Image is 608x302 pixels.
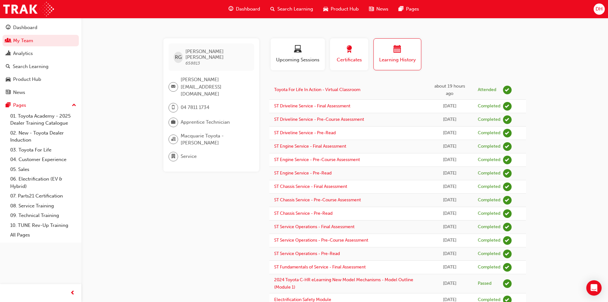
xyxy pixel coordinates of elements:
span: learningRecordVerb_COMPLETE-icon [503,223,512,231]
a: 05. Sales [8,165,79,174]
span: learningRecordVerb_ATTEND-icon [503,86,512,94]
a: search-iconSearch Learning [265,3,318,16]
a: All Pages [8,230,79,240]
div: Open Intercom Messenger [586,280,602,296]
span: news-icon [6,90,11,96]
div: News [13,89,25,96]
span: department-icon [171,152,176,161]
div: Fri Aug 22 2025 09:33:14 GMT+1000 (Australian Eastern Standard Time) [432,183,468,190]
div: Dashboard [13,24,37,31]
a: ST Driveline Service - Pre-Read [274,130,336,136]
span: search-icon [270,5,275,13]
span: learningRecordVerb_COMPLETE-icon [503,209,512,218]
div: Completed [478,117,500,123]
div: Fri Aug 22 2025 10:03:15 GMT+1000 (Australian Eastern Standard Time) [432,129,468,137]
span: guage-icon [229,5,233,13]
div: Fri Aug 22 2025 10:01:17 GMT+1000 (Australian Eastern Standard Time) [432,143,468,150]
span: calendar-icon [394,45,401,54]
span: laptop-icon [294,45,302,54]
div: Tue Aug 19 2025 10:14:06 GMT+1000 (Australian Eastern Standard Time) [432,280,468,287]
span: learningRecordVerb_COMPLETE-icon [503,236,512,245]
button: Pages [3,99,79,111]
div: Fri Aug 22 2025 09:12:16 GMT+1000 (Australian Eastern Standard Time) [432,210,468,217]
button: Learning History [373,38,421,70]
div: Fri Aug 22 2025 09:10:58 GMT+1000 (Australian Eastern Standard Time) [432,223,468,231]
span: [PERSON_NAME][EMAIL_ADDRESS][DOMAIN_NAME] [181,76,249,98]
div: Pages [13,102,26,109]
a: 10. TUNE Rev-Up Training [8,221,79,230]
span: Search Learning [277,5,313,13]
a: 03. Toyota For Life [8,145,79,155]
div: Fri Aug 22 2025 09:36:33 GMT+1000 (Australian Eastern Standard Time) [432,170,468,177]
a: 01. Toyota Academy - 2025 Dealer Training Catalogue [8,111,79,128]
div: Completed [478,103,500,109]
span: award-icon [345,45,353,54]
span: learningRecordVerb_COMPLETE-icon [503,156,512,164]
button: DH [594,4,605,15]
a: car-iconProduct Hub [318,3,364,16]
button: Certificates [330,38,368,70]
a: Analytics [3,48,79,59]
span: car-icon [323,5,328,13]
a: ST Service Operations - Pre-Read [274,251,340,256]
span: Service [181,153,197,160]
button: DashboardMy TeamAnalyticsSearch LearningProduct HubNews [3,20,79,99]
span: Product Hub [331,5,359,13]
div: Completed [478,197,500,203]
span: pages-icon [6,103,11,108]
a: ST Chassis Service - Pre-Read [274,211,333,216]
a: News [3,87,79,98]
span: learningRecordVerb_COMPLETE-icon [503,102,512,111]
span: learningRecordVerb_COMPLETE-icon [503,129,512,137]
button: Upcoming Sessions [271,38,325,70]
a: ST Chassis Service - Pre-Course Assessment [274,197,361,203]
a: 08. Service Training [8,201,79,211]
div: Fri Aug 22 2025 10:12:54 GMT+1000 (Australian Eastern Standard Time) [432,116,468,123]
span: learningRecordVerb_COMPLETE-icon [503,196,512,205]
a: 04. Customer Experience [8,155,79,165]
div: Search Learning [13,63,49,70]
span: car-icon [6,77,11,82]
a: 2024 Toyota C-HR eLearning New Model Mechanisms - Model Outline (Module 1) [274,277,413,290]
a: 06. Electrification (EV & Hybrid) [8,174,79,191]
span: pages-icon [399,5,403,13]
div: Analytics [13,50,33,57]
span: up-icon [72,101,76,110]
a: Toyota For Life In Action - Virtual Classroom [274,87,360,92]
div: Passed [478,281,492,287]
div: Fri Aug 22 2025 08:41:42 GMT+1000 (Australian Eastern Standard Time) [432,250,468,258]
span: news-icon [369,5,374,13]
span: people-icon [6,38,11,44]
div: Completed [478,211,500,217]
a: Dashboard [3,22,79,34]
a: 09. Technical Training [8,211,79,221]
span: RG [175,54,182,61]
div: Attended [478,87,496,93]
span: learningRecordVerb_COMPLETE-icon [503,115,512,124]
span: DH [596,5,603,13]
a: news-iconNews [364,3,394,16]
div: Completed [478,237,500,244]
a: My Team [3,35,79,47]
span: 658813 [185,60,200,66]
div: Wed Sep 24 2025 15:00:00 GMT+1000 (Australian Eastern Standard Time) [432,83,468,97]
a: ST Engine Service - Pre-Read [274,170,332,176]
a: pages-iconPages [394,3,424,16]
div: Completed [478,224,500,230]
span: learningRecordVerb_PASS-icon [503,279,512,288]
a: 02. New - Toyota Dealer Induction [8,128,79,145]
a: ST Driveline Service - Final Assessment [274,103,350,109]
a: ST Engine Service - Pre-Course Assessment [274,157,360,162]
span: learningRecordVerb_COMPLETE-icon [503,142,512,151]
span: briefcase-icon [171,118,176,127]
span: Dashboard [236,5,260,13]
a: Search Learning [3,61,79,73]
img: Trak [3,2,54,16]
a: ST Fundamentals of Service - Final Assessment [274,264,366,270]
span: Certificates [335,56,364,64]
div: Completed [478,143,500,150]
div: Product Hub [13,76,41,83]
a: ST Driveline Service - Pre-Course Assessment [274,117,364,122]
span: learningRecordVerb_COMPLETE-icon [503,182,512,191]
